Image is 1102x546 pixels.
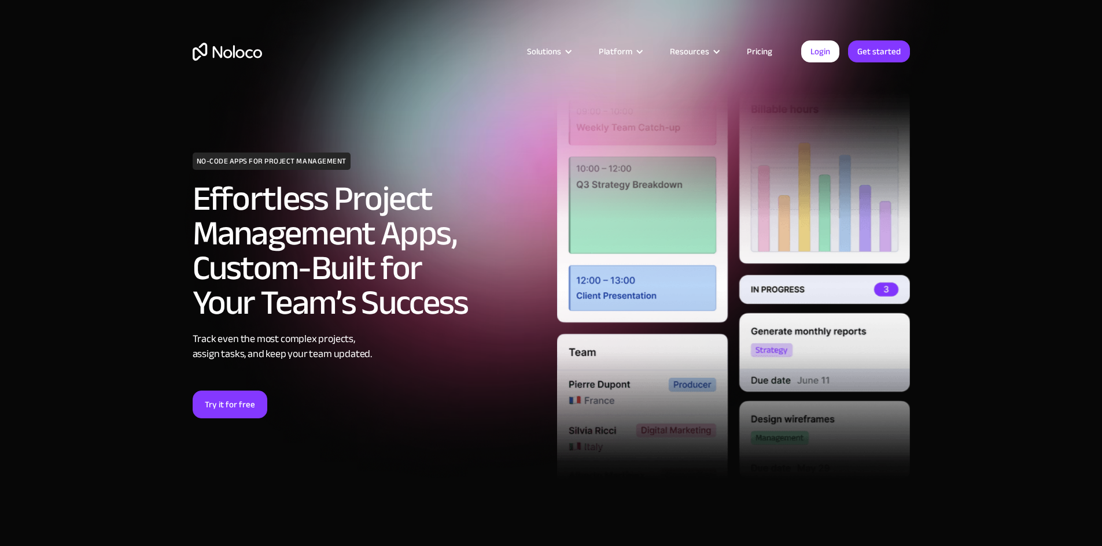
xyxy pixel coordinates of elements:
div: Solutions [513,44,584,59]
a: Get started [848,40,910,62]
a: home [193,43,262,61]
div: Platform [584,44,655,59]
a: Try it for free [193,391,267,418]
a: Pricing [732,44,787,59]
h1: NO-CODE APPS FOR PROJECT MANAGEMENT [193,153,351,170]
div: Resources [655,44,732,59]
h2: Effortless Project Management Apps, Custom-Built for Your Team’s Success [193,181,546,320]
div: Platform [599,44,632,59]
a: Login [801,40,839,62]
div: Resources [670,44,709,59]
div: Solutions [527,44,561,59]
div: Track even the most complex projects, assign tasks, and keep your team updated. [193,332,546,362]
